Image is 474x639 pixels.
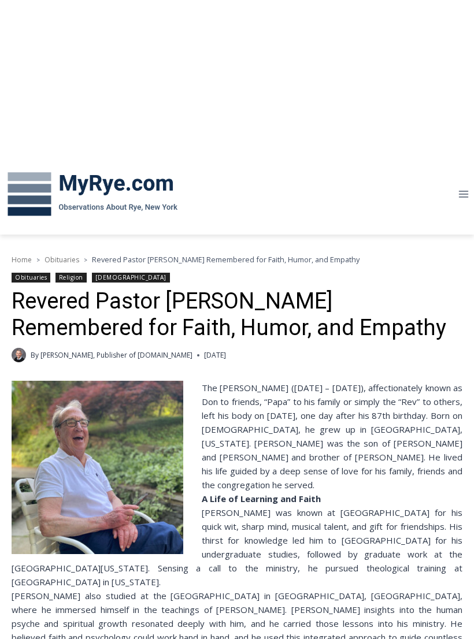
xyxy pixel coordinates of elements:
[12,273,50,283] a: Obituaries
[453,185,474,203] button: Open menu
[12,506,462,589] div: [PERSON_NAME] was known at [GEOGRAPHIC_DATA] for his quick wit, sharp mind, musical talent, and g...
[31,350,39,361] span: By
[12,255,32,265] a: Home
[55,273,87,283] a: Religion
[12,381,462,492] div: The [PERSON_NAME] ([DATE] – [DATE]), affectionately known as Don to friends, “Papa” to his family...
[12,288,462,341] h1: Revered Pastor [PERSON_NAME] Remembered for Faith, Humor, and Empathy
[92,273,170,283] a: [DEMOGRAPHIC_DATA]
[45,255,79,265] a: Obituaries
[84,256,87,264] span: >
[12,254,462,265] nav: Breadcrumbs
[12,348,26,362] a: Author image
[202,493,321,504] strong: A Life of Learning and Faith
[12,381,183,554] img: Obituary - Donald Poole - 2
[40,350,192,360] a: [PERSON_NAME], Publisher of [DOMAIN_NAME]
[92,254,360,265] span: Revered Pastor [PERSON_NAME] Remembered for Faith, Humor, and Empathy
[204,350,226,361] time: [DATE]
[36,256,40,264] span: >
